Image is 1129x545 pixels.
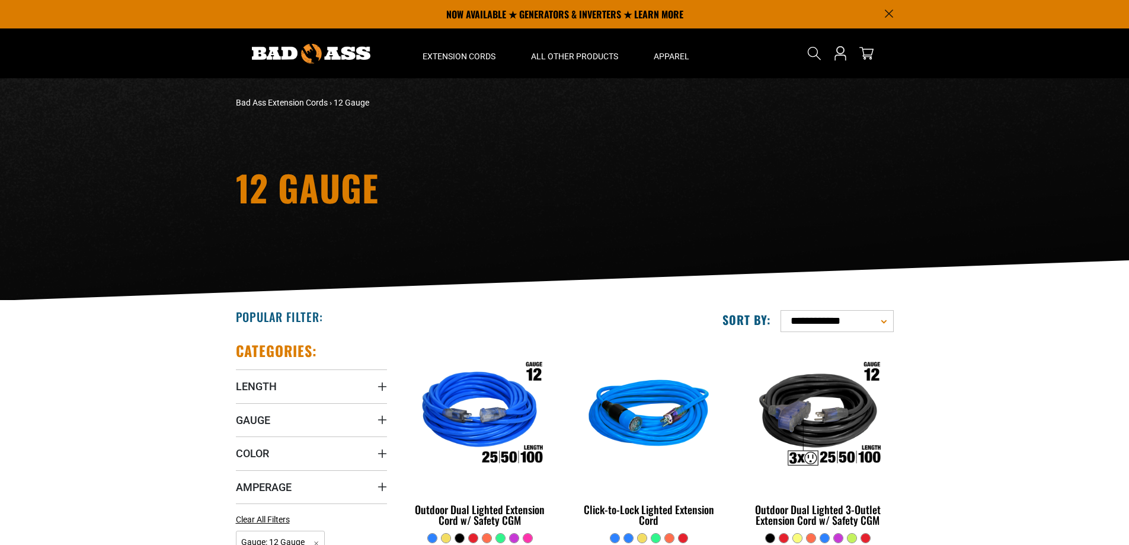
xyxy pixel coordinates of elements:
[573,342,724,533] a: blue Click-to-Lock Lighted Extension Cord
[236,470,387,503] summary: Amperage
[654,51,689,62] span: Apparel
[236,342,318,360] h2: Categories:
[236,380,277,393] span: Length
[805,44,824,63] summary: Search
[334,98,369,107] span: 12 Gauge
[742,504,893,525] div: Outdoor Dual Lighted 3-Outlet Extension Cord w/ Safety CGM
[722,312,771,327] label: Sort by:
[531,51,618,62] span: All Other Products
[423,51,495,62] span: Extension Cords
[236,97,669,109] nav: breadcrumbs
[236,515,290,524] span: Clear All Filters
[513,28,636,78] summary: All Other Products
[236,369,387,403] summary: Length
[236,480,292,494] span: Amperage
[405,348,555,484] img: Outdoor Dual Lighted Extension Cord w/ Safety CGM
[330,98,332,107] span: ›
[405,342,556,533] a: Outdoor Dual Lighted Extension Cord w/ Safety CGM Outdoor Dual Lighted Extension Cord w/ Safety CGM
[742,342,893,533] a: Outdoor Dual Lighted 3-Outlet Extension Cord w/ Safety CGM Outdoor Dual Lighted 3-Outlet Extensio...
[236,436,387,470] summary: Color
[236,447,269,460] span: Color
[405,28,513,78] summary: Extension Cords
[236,403,387,436] summary: Gauge
[236,514,295,526] a: Clear All Filters
[236,170,669,205] h1: 12 Gauge
[405,504,556,525] div: Outdoor Dual Lighted Extension Cord w/ Safety CGM
[574,348,724,484] img: blue
[252,44,370,63] img: Bad Ass Extension Cords
[573,504,724,525] div: Click-to-Lock Lighted Extension Cord
[236,98,328,107] a: Bad Ass Extension Cords
[743,348,893,484] img: Outdoor Dual Lighted 3-Outlet Extension Cord w/ Safety CGM
[636,28,707,78] summary: Apparel
[236,309,323,324] h2: Popular Filter:
[236,413,270,427] span: Gauge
